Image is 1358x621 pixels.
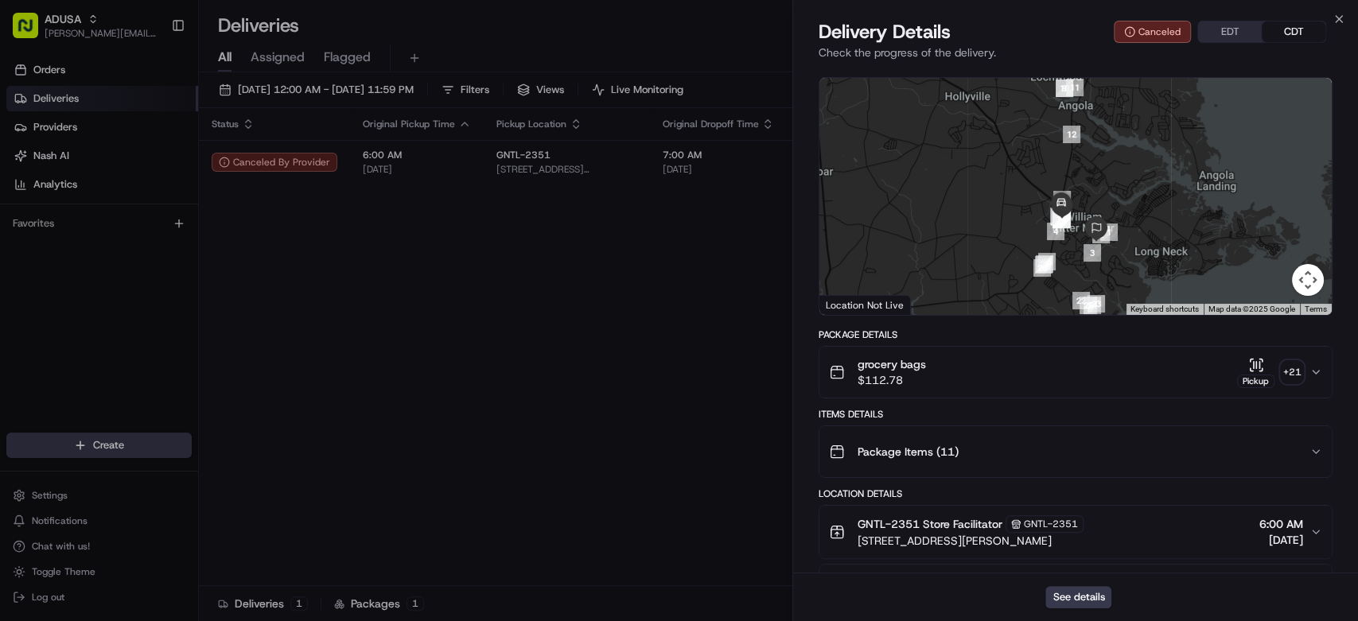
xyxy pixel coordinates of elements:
button: Keyboard shortcuts [1130,304,1199,315]
button: Map camera controls [1292,264,1324,296]
div: 17 [1029,250,1059,280]
input: Clear [41,103,263,119]
div: 23 [1081,289,1111,319]
img: 1736555255976-a54dd68f-1ca7-489b-9aae-adbdc363a1c4 [16,152,45,180]
button: Pickup+21 [1237,357,1303,388]
button: Package Items (11) [819,426,1332,477]
div: 10 [1049,73,1080,103]
div: 26 [1027,253,1057,283]
a: 📗Knowledge Base [10,224,128,253]
button: grocery bags$112.78Pickup+21 [819,347,1332,398]
div: 📗 [16,232,29,245]
div: We're available if you need us! [54,168,201,180]
button: Start new chat [270,157,290,176]
span: Map data ©2025 Google [1208,305,1295,313]
span: 6:00 AM [1259,516,1303,532]
a: Terms (opens in new tab) [1305,305,1327,313]
span: grocery bags [858,356,926,372]
div: Package Details [819,328,1333,341]
div: 24 [1077,290,1107,320]
span: $112.78 [858,372,926,388]
img: Google [823,294,876,315]
p: Check the progress of the delivery. [819,45,1333,60]
div: 22 [1066,285,1096,316]
img: Nash [16,16,48,48]
span: GNTL-2351 Store Facilitator [858,516,1002,532]
div: 💻 [134,232,147,245]
span: GNTL-2351 [1024,518,1078,530]
span: API Documentation [150,231,255,246]
span: Knowledge Base [32,231,122,246]
span: [DATE] [1259,532,1303,548]
div: 2 [1086,219,1116,250]
button: CDT [1262,21,1325,42]
div: 21 [1029,249,1060,279]
span: Delivery Details [819,19,951,45]
div: 16 [1032,246,1062,277]
button: See details [1045,586,1111,608]
button: Pickup [1237,357,1274,388]
p: Welcome 👋 [16,64,290,89]
button: GNTL-2351 Store FacilitatorGNTL-2351[STREET_ADDRESS][PERSON_NAME]6:00 AM[DATE] [819,506,1332,558]
a: Open this area in Google Maps (opens a new window) [823,294,876,315]
div: 12 [1056,119,1087,149]
div: 3 [1077,238,1107,268]
div: Pickup [1237,375,1274,388]
div: + 21 [1281,361,1303,383]
button: Canceled [1114,21,1191,43]
button: EDT [1198,21,1262,42]
span: Package Items ( 11 ) [858,444,959,460]
div: 1 [1094,217,1124,247]
div: Start new chat [54,152,261,168]
div: Location Details [819,487,1333,500]
span: Pylon [158,270,193,281]
div: 11 [1060,72,1090,103]
div: Items Details [819,408,1333,421]
a: 💻API Documentation [128,224,262,253]
div: Location Not Live [819,295,911,315]
span: [STREET_ADDRESS][PERSON_NAME] [858,533,1084,549]
div: 4 [1041,216,1071,246]
a: Powered byPylon [112,269,193,281]
div: 25 [1073,290,1103,320]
